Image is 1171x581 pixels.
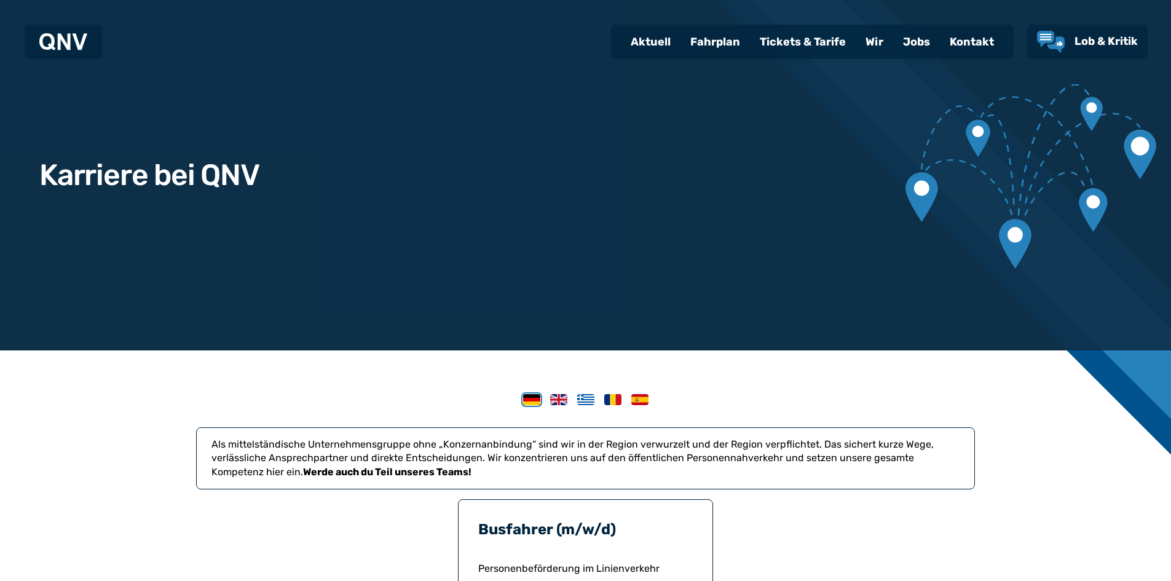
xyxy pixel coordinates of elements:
img: Greek [577,394,594,405]
img: German [523,394,540,405]
a: Tickets & Tarife [750,26,856,58]
a: Jobs [893,26,940,58]
img: Spanish [631,394,649,405]
a: Wir [856,26,893,58]
a: Lob & Kritik [1037,31,1138,53]
p: Als mittelständische Unternehmensgruppe ohne „Konzernanbindung“ sind wir in der Region verwurzelt... [211,438,960,479]
a: Busfahrer (m/w/d) [478,521,616,538]
strong: Werde auch du Teil unseres Teams! [303,466,471,478]
a: Kontakt [940,26,1004,58]
img: Romanian [604,394,621,405]
h1: Karriere bei QNV [39,160,259,190]
img: Verbundene Kartenmarkierungen [905,84,1156,269]
a: QNV Logo [39,30,87,54]
span: Lob & Kritik [1074,34,1138,48]
a: Fahrplan [680,26,750,58]
img: English [550,394,567,405]
img: QNV Logo [39,33,87,50]
a: Aktuell [621,26,680,58]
